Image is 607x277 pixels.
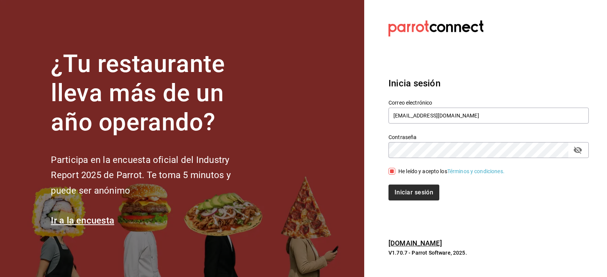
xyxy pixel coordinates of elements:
[398,167,505,175] div: He leído y acepto los
[51,152,256,199] h2: Participa en la encuesta oficial del Industry Report 2025 de Parrot. Te toma 5 minutos y puede se...
[388,249,589,257] p: V1.70.7 - Parrot Software, 2025.
[388,239,442,247] a: [DOMAIN_NAME]
[571,144,584,156] button: passwordField
[51,215,114,226] a: Ir a la encuesta
[388,77,589,90] h3: Inicia sesión
[388,100,589,105] label: Correo electrónico
[388,108,589,124] input: Ingresa tu correo electrónico
[447,168,505,174] a: Términos y condiciones.
[388,135,589,140] label: Contraseña
[388,185,439,200] button: Iniciar sesión
[51,50,256,137] h1: ¿Tu restaurante lleva más de un año operando?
